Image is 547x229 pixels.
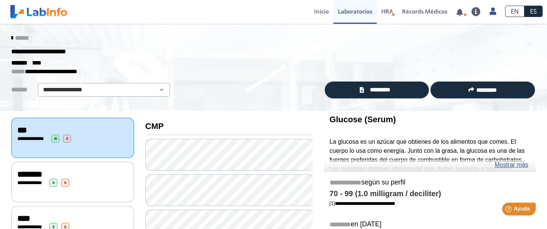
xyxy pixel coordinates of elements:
[505,6,524,17] a: EN
[145,121,164,131] b: CMP
[524,6,542,17] a: ES
[330,189,530,198] h4: 70 - 99 (1.0 milligram / deciliter)
[495,160,528,169] a: Mostrar más
[330,137,530,209] p: La glucosa es un azúcar que obtienes de los alimentos que comes. El cuerpo lo usa como energía. J...
[480,200,539,221] iframe: Help widget launcher
[381,8,393,15] span: HRA
[330,178,530,187] h5: según su perfil
[330,200,395,206] a: [1]
[330,220,530,229] h5: en [DATE]
[330,115,396,124] b: Glucose (Serum)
